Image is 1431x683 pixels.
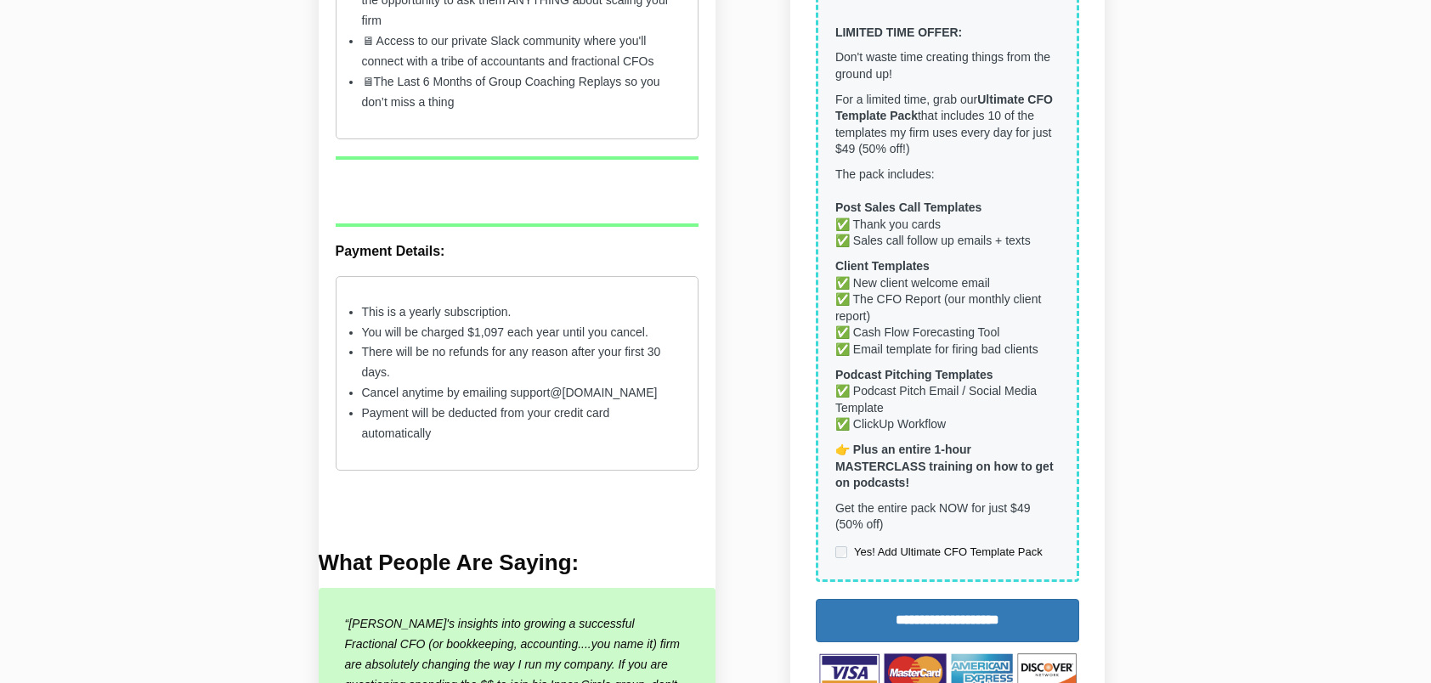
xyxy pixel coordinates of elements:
h4: What People Are Saying: [319,550,716,575]
span: ✅ Sales call f [835,234,911,247]
strong: Podcast Pitching Templates [835,368,993,381]
strong: Post Sales Call Templates [835,200,981,214]
li: You will be charged $1,097 each year until you cancel. [362,323,673,343]
span: ✅ Podcast Pitch Email / Social Media Template ✅ ClickUp Workflow [835,384,1037,431]
p: The pack includes: ✅ Thank you cards ollow up emails + texts [835,167,1060,250]
p: Get the entire pack NOW for just $49 (50% off) [835,500,1060,533]
li: 🖥 Access to our private Slack community where you'll connect with a tribe of accountants and frac... [362,31,673,72]
span: @[DOMAIN_NAME] [550,386,657,399]
li: There will be no refunds for any reason after your first 30 days. [362,342,673,383]
span: ✅ New client welcome email ✅ The CFO Report (our monthly client report) ✅ Cash Flow Forecasting T... [835,276,1041,356]
strong: 👉 Plus an entire 1-hour MASTERCLASS training on how to get on podcasts! [835,443,1054,489]
strong: LIMITED TIME OFFER: [835,25,962,39]
li: Cancel anytime by emailing support [362,383,673,404]
li: The Last 6 Months of Group Coaching Replays so you don’t miss a thing [362,72,673,113]
strong: Ultimate CFO Template Pack [835,93,1053,123]
strong: Client Templates [835,259,930,273]
label: Yes! Add Ultimate CFO Template Pack [835,543,1043,562]
li: This is a yearly subscription. [362,302,673,323]
span: 🖥 [362,75,374,88]
b: Payment Details: [336,244,445,258]
p: For a limited time, grab our that includes 10 of the templates my firm uses every day for just $4... [835,92,1060,158]
p: Don't waste time creating things from the ground up! [835,49,1060,82]
input: Yes! Add Ultimate CFO Template Pack [835,546,847,558]
li: Payment will be deducted from your credit card automatically [362,404,673,444]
